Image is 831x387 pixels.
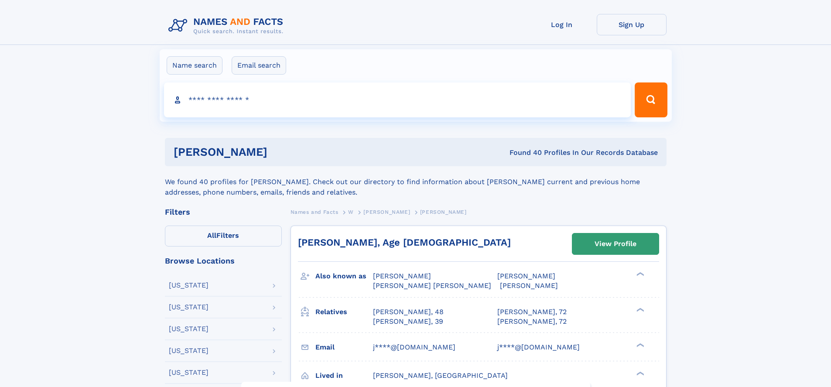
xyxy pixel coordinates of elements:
[169,304,209,311] div: [US_STATE]
[497,317,567,326] a: [PERSON_NAME], 72
[634,342,645,348] div: ❯
[165,208,282,216] div: Filters
[167,56,222,75] label: Name search
[232,56,286,75] label: Email search
[165,257,282,265] div: Browse Locations
[174,147,389,158] h1: [PERSON_NAME]
[373,371,508,380] span: [PERSON_NAME], [GEOGRAPHIC_DATA]
[315,340,373,355] h3: Email
[634,307,645,312] div: ❯
[634,271,645,277] div: ❯
[373,317,443,326] a: [PERSON_NAME], 39
[169,282,209,289] div: [US_STATE]
[315,269,373,284] h3: Also known as
[597,14,667,35] a: Sign Up
[298,237,511,248] a: [PERSON_NAME], Age [DEMOGRAPHIC_DATA]
[363,206,410,217] a: [PERSON_NAME]
[169,347,209,354] div: [US_STATE]
[165,14,291,38] img: Logo Names and Facts
[634,370,645,376] div: ❯
[420,209,467,215] span: [PERSON_NAME]
[497,307,567,317] a: [PERSON_NAME], 72
[169,369,209,376] div: [US_STATE]
[595,234,636,254] div: View Profile
[291,206,339,217] a: Names and Facts
[164,82,631,117] input: search input
[500,281,558,290] span: [PERSON_NAME]
[315,368,373,383] h3: Lived in
[497,272,555,280] span: [PERSON_NAME]
[207,231,216,240] span: All
[348,209,354,215] span: W
[373,281,491,290] span: [PERSON_NAME] [PERSON_NAME]
[165,166,667,198] div: We found 40 profiles for [PERSON_NAME]. Check out our directory to find information about [PERSON...
[388,148,658,158] div: Found 40 Profiles In Our Records Database
[363,209,410,215] span: [PERSON_NAME]
[348,206,354,217] a: W
[572,233,659,254] a: View Profile
[165,226,282,247] label: Filters
[169,325,209,332] div: [US_STATE]
[373,272,431,280] span: [PERSON_NAME]
[373,307,444,317] a: [PERSON_NAME], 48
[527,14,597,35] a: Log In
[635,82,667,117] button: Search Button
[315,305,373,319] h3: Relatives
